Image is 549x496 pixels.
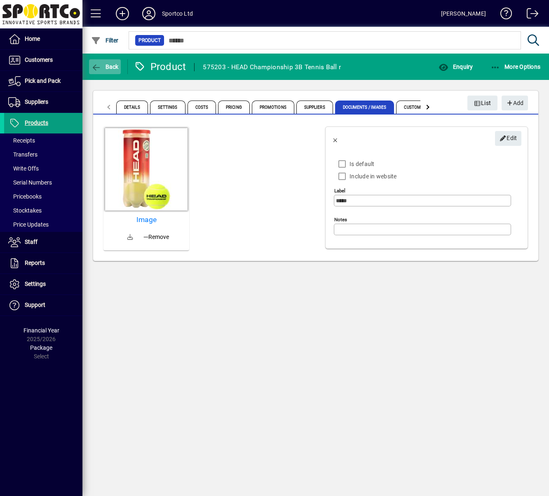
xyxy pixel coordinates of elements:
span: Products [25,119,48,126]
a: Receipts [4,133,82,147]
span: Edit [500,131,517,145]
span: Costs [188,101,216,114]
span: Package [30,344,52,351]
a: Stocktakes [4,204,82,218]
a: Support [4,295,82,316]
span: Pricing [218,101,250,114]
a: Price Updates [4,218,82,232]
a: Download [120,227,140,247]
span: Support [25,302,45,308]
a: Pick and Pack [4,71,82,91]
span: Settings [25,281,46,287]
button: Edit [495,131,521,146]
span: List [474,96,491,110]
span: Customers [25,56,53,63]
span: Home [25,35,40,42]
app-page-header-button: Back [82,59,128,74]
button: Back [89,59,121,74]
span: More Options [490,63,541,70]
span: Staff [25,239,38,245]
button: Profile [136,6,162,21]
span: Pick and Pack [25,77,61,84]
button: More Options [488,59,543,74]
button: List [467,96,498,110]
span: Enquiry [439,63,473,70]
button: Enquiry [436,59,475,74]
a: Settings [4,274,82,295]
span: Custom Fields [396,101,442,114]
a: Staff [4,232,82,253]
a: Reports [4,253,82,274]
span: Settings [150,101,185,114]
span: Documents / Images [335,101,394,114]
div: Sportco Ltd [162,7,193,20]
a: Image [107,215,186,224]
span: Financial Year [23,327,59,334]
button: Add [109,6,136,21]
span: Pricebooks [8,193,42,200]
span: Serial Numbers [8,179,52,186]
span: Back [91,63,119,70]
a: Knowledge Base [494,2,512,28]
span: Transfers [8,151,38,158]
button: Filter [89,33,121,48]
mat-label: Notes [334,217,347,222]
span: Receipts [8,137,35,144]
span: Suppliers [296,101,333,114]
a: Transfers [4,147,82,161]
span: Stocktakes [8,207,42,214]
span: Write Offs [8,165,39,172]
button: Back [326,129,345,148]
span: Filter [91,37,119,44]
button: Add [502,96,528,110]
button: Remove [140,229,172,244]
a: Suppliers [4,92,82,112]
span: Suppliers [25,98,48,105]
span: Add [506,96,523,110]
span: Details [116,101,148,114]
a: Customers [4,50,82,70]
div: [PERSON_NAME] [441,7,486,20]
a: Serial Numbers [4,175,82,190]
span: Price Updates [8,221,49,228]
div: Product [134,60,186,73]
a: Logout [521,2,539,28]
a: Home [4,29,82,49]
span: Promotions [252,101,294,114]
a: Pricebooks [4,190,82,204]
span: Remove [143,233,169,241]
span: Reports [25,260,45,266]
div: 575203 - HEAD Championship 3B Tennis Ball r [203,61,341,74]
a: Write Offs [4,161,82,175]
span: Product [138,36,161,44]
mat-label: Label [334,188,345,194]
